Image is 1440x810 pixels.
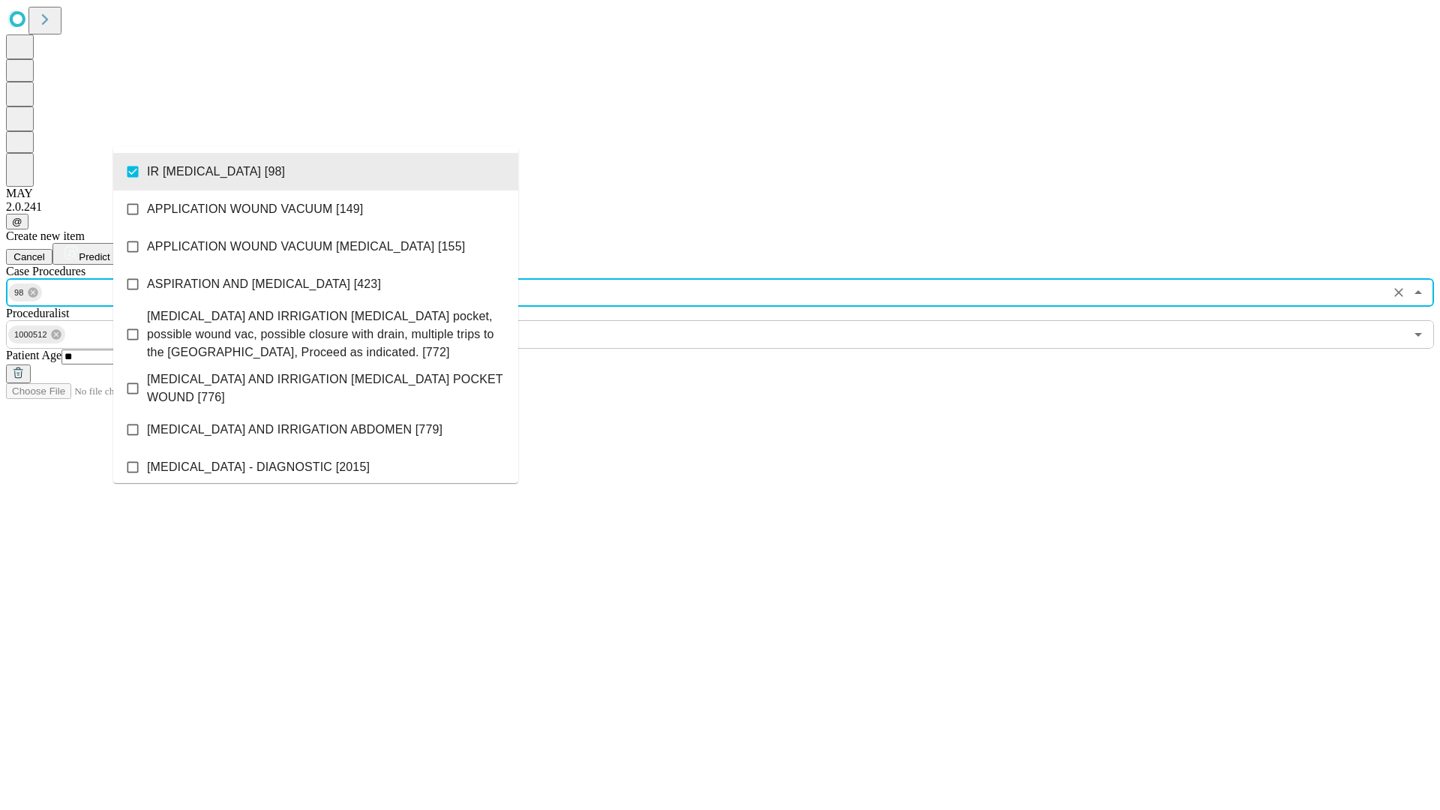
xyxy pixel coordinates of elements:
[8,325,65,343] div: 1000512
[13,251,45,262] span: Cancel
[1388,282,1409,303] button: Clear
[6,249,52,265] button: Cancel
[6,187,1434,200] div: MAY
[147,307,506,361] span: [MEDICAL_DATA] AND IRRIGATION [MEDICAL_DATA] pocket, possible wound vac, possible closure with dr...
[147,163,285,181] span: IR [MEDICAL_DATA] [98]
[12,216,22,227] span: @
[52,243,121,265] button: Predict
[6,214,28,229] button: @
[147,421,442,439] span: [MEDICAL_DATA] AND IRRIGATION ABDOMEN [779]
[147,200,363,218] span: APPLICATION WOUND VACUUM [149]
[6,200,1434,214] div: 2.0.241
[147,458,370,476] span: [MEDICAL_DATA] - DIAGNOSTIC [2015]
[6,349,61,361] span: Patient Age
[8,284,30,301] span: 98
[79,251,109,262] span: Predict
[1408,282,1429,303] button: Close
[8,326,53,343] span: 1000512
[6,307,69,319] span: Proceduralist
[1408,324,1429,345] button: Open
[147,370,506,406] span: [MEDICAL_DATA] AND IRRIGATION [MEDICAL_DATA] POCKET WOUND [776]
[6,229,85,242] span: Create new item
[8,283,42,301] div: 98
[147,238,465,256] span: APPLICATION WOUND VACUUM [MEDICAL_DATA] [155]
[6,265,85,277] span: Scheduled Procedure
[147,275,381,293] span: ASPIRATION AND [MEDICAL_DATA] [423]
